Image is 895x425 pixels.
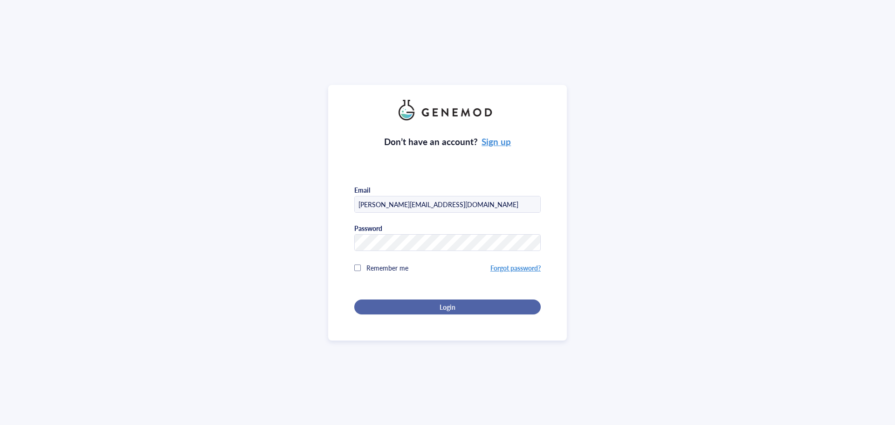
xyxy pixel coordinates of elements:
div: Email [354,186,370,194]
a: Sign up [482,135,511,148]
span: Login [440,303,455,311]
img: genemod_logo_light-BcqUzbGq.png [399,100,496,120]
div: Don’t have an account? [384,135,511,148]
a: Forgot password? [490,263,541,272]
button: Login [354,300,541,314]
div: Password [354,224,382,232]
span: Remember me [366,263,408,272]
